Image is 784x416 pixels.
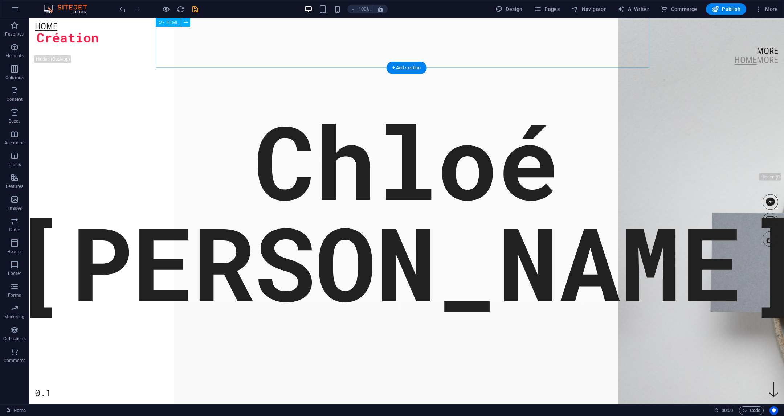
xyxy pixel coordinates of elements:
[4,358,25,363] p: Commerce
[7,96,23,102] p: Content
[167,20,179,25] span: HTML
[8,271,21,276] p: Footer
[162,5,170,13] button: Click here to leave preview mode and continue editing
[9,227,20,233] p: Slider
[8,162,21,168] p: Tables
[568,3,609,15] button: Navigator
[727,408,728,413] span: :
[176,5,185,13] button: reload
[739,406,764,415] button: Code
[706,3,746,15] button: Publish
[4,140,25,146] p: Accordion
[176,5,185,13] i: Reload page
[118,5,127,13] button: undo
[4,314,24,320] p: Marketing
[769,406,778,415] button: Usercentrics
[722,406,733,415] span: 00 00
[755,5,778,13] span: More
[493,3,526,15] button: Design
[614,3,652,15] button: AI Writer
[534,5,560,13] span: Pages
[658,3,700,15] button: Commerce
[377,6,384,12] i: On resize automatically adjust zoom level to fit chosen device.
[7,249,22,255] p: Header
[7,205,22,211] p: Images
[493,3,526,15] div: Design (Ctrl+Alt+Y)
[661,5,697,13] span: Commerce
[118,5,127,13] i: Undo: Change HTML (Ctrl+Z)
[617,5,649,13] span: AI Writer
[347,5,373,13] button: 100%
[571,5,606,13] span: Navigator
[5,53,24,59] p: Elements
[6,406,26,415] a: Click to cancel selection. Double-click to open Pages
[191,5,199,13] i: Save (Ctrl+S)
[191,5,199,13] button: save
[42,5,96,13] img: Editor Logo
[712,5,740,13] span: Publish
[5,75,24,81] p: Columns
[9,118,21,124] p: Boxes
[531,3,563,15] button: Pages
[714,406,733,415] h6: Session time
[3,336,25,342] p: Collections
[742,406,760,415] span: Code
[495,5,523,13] span: Design
[5,31,24,37] p: Favorites
[387,62,427,74] div: + Add section
[6,184,23,189] p: Features
[752,3,781,15] button: More
[358,5,370,13] h6: 100%
[8,292,21,298] p: Forms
